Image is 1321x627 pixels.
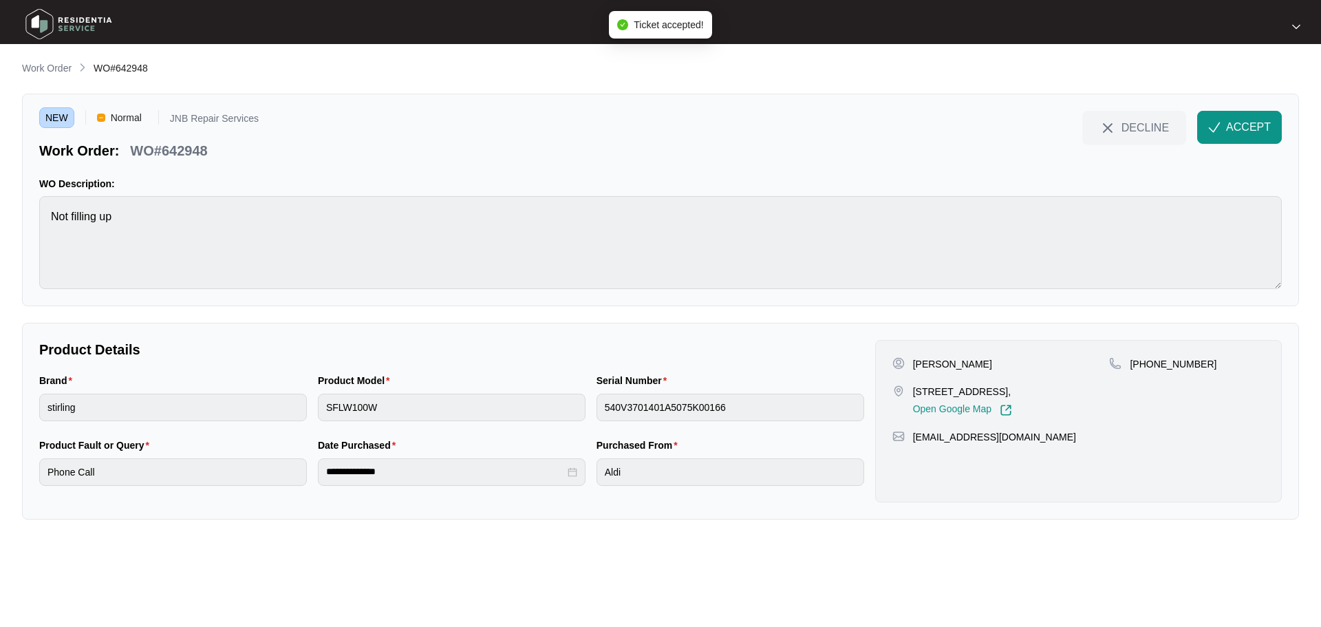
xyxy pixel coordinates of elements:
input: Date Purchased [326,465,565,479]
label: Purchased From [597,438,683,452]
span: check-circle [617,19,628,30]
p: Work Order: [39,141,119,160]
span: Ticket accepted! [634,19,703,30]
span: Normal [105,107,147,128]
p: JNB Repair Services [170,114,259,128]
input: Product Fault or Query [39,458,307,486]
a: Open Google Map [913,404,1012,416]
input: Brand [39,394,307,421]
label: Brand [39,374,78,387]
button: check-IconACCEPT [1197,111,1282,144]
span: ACCEPT [1226,119,1271,136]
label: Product Fault or Query [39,438,155,452]
label: Product Model [318,374,396,387]
p: Work Order [22,61,72,75]
p: [PERSON_NAME] [913,357,992,371]
label: Date Purchased [318,438,401,452]
p: Product Details [39,340,864,359]
img: check-Icon [1208,121,1221,134]
input: Serial Number [597,394,864,421]
button: close-IconDECLINE [1082,111,1186,144]
img: residentia service logo [21,3,117,45]
input: Product Model [318,394,586,421]
img: Link-External [1000,404,1012,416]
p: WO Description: [39,177,1282,191]
img: chevron-right [77,62,88,73]
img: close-Icon [1099,120,1116,136]
p: WO#642948 [130,141,207,160]
span: NEW [39,107,74,128]
span: WO#642948 [94,63,148,74]
img: Vercel Logo [97,114,105,122]
label: Serial Number [597,374,672,387]
p: [PHONE_NUMBER] [1130,357,1216,371]
input: Purchased From [597,458,864,486]
a: Work Order [19,61,74,76]
textarea: Not filling up [39,196,1282,289]
span: DECLINE [1121,120,1169,135]
img: dropdown arrow [1292,23,1300,30]
img: user-pin [892,357,905,370]
img: map-pin [1109,357,1121,370]
p: [EMAIL_ADDRESS][DOMAIN_NAME] [913,430,1076,444]
img: map-pin [892,430,905,443]
p: [STREET_ADDRESS], [913,385,1012,398]
img: map-pin [892,385,905,397]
